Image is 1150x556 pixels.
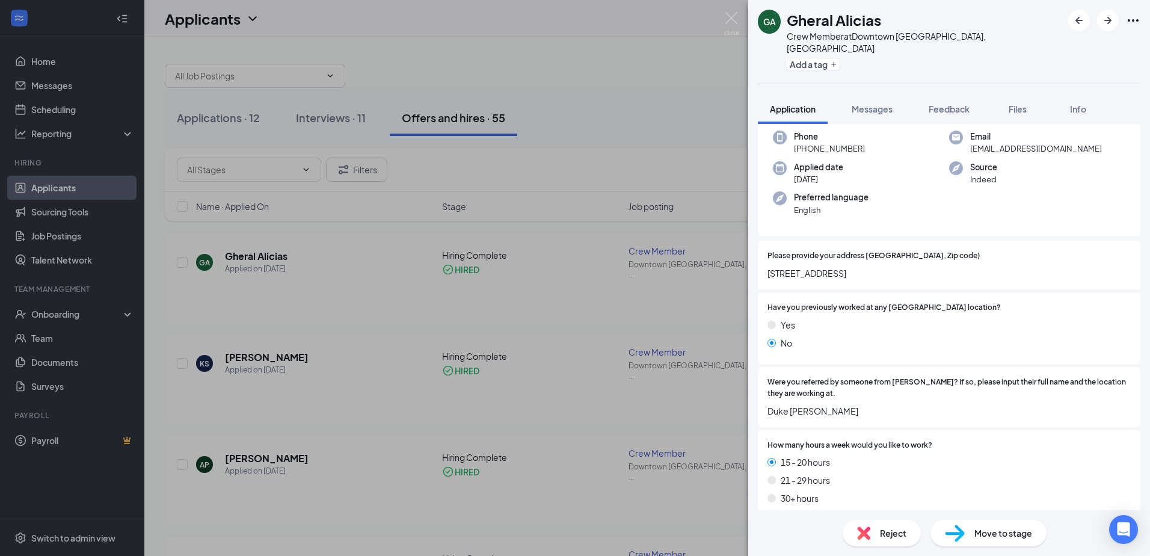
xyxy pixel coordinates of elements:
span: No [781,336,792,350]
span: Feedback [929,103,970,114]
svg: Plus [830,61,837,68]
svg: ArrowRight [1101,13,1115,28]
span: Have you previously worked at any [GEOGRAPHIC_DATA] location? [767,302,1001,314]
span: Preferred language [794,191,869,203]
span: Were you referred by someone from [PERSON_NAME]? If so, please input their full name and the loca... [767,377,1131,400]
h1: Gheral Alicias [787,10,881,30]
span: Application [770,103,816,114]
span: [PHONE_NUMBER] [794,143,865,155]
svg: ArrowLeftNew [1072,13,1086,28]
span: Phone [794,131,865,143]
span: Please provide your address [GEOGRAPHIC_DATA], Zip code) [767,250,980,262]
div: Crew Member at Downtown [GEOGRAPHIC_DATA], [GEOGRAPHIC_DATA] [787,30,1062,54]
span: 21 - 29 hours [781,474,830,487]
span: [STREET_ADDRESS] [767,267,1131,280]
span: Applied date [794,161,843,173]
div: Open Intercom Messenger [1109,515,1138,544]
button: ArrowLeftNew [1068,10,1090,31]
span: [EMAIL_ADDRESS][DOMAIN_NAME] [970,143,1102,155]
div: GA [763,16,776,28]
span: 15 - 20 hours [781,456,830,469]
span: Email [970,131,1102,143]
span: Messages [852,103,893,114]
span: How many hours a week would you like to work? [767,440,932,451]
button: PlusAdd a tag [787,58,840,70]
span: Reject [880,527,906,540]
span: [DATE] [794,173,843,185]
span: Duke [PERSON_NAME] [767,404,1131,418]
span: Info [1070,103,1086,114]
span: Files [1009,103,1027,114]
span: Source [970,161,997,173]
span: Move to stage [974,527,1032,540]
span: English [794,204,869,216]
span: Indeed [970,173,997,185]
svg: Ellipses [1126,13,1140,28]
span: Yes [781,318,795,332]
span: 30+ hours [781,492,819,505]
button: ArrowRight [1097,10,1119,31]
